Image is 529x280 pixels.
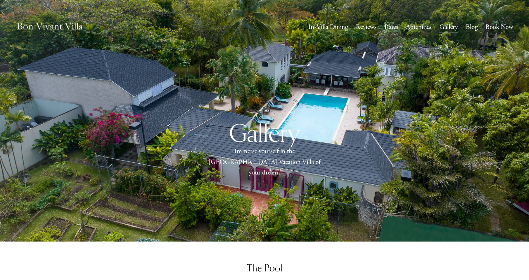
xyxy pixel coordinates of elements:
a: Rates [384,21,398,33]
p: Immerse yourself in the [GEOGRAPHIC_DATA] Vacation Villa of your dreams [204,146,325,178]
a: Book Now [485,21,513,33]
a: Blog [466,21,478,33]
a: In-Villa Dining [309,21,348,33]
img: Caribbean Vacation Rental | Bon Vivant Villa [16,16,84,38]
h1: Gallery [204,118,325,148]
a: Reviews [356,21,376,33]
h3: The Pool [120,261,409,275]
a: Gallery [439,21,458,33]
a: Amenities [406,21,431,33]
